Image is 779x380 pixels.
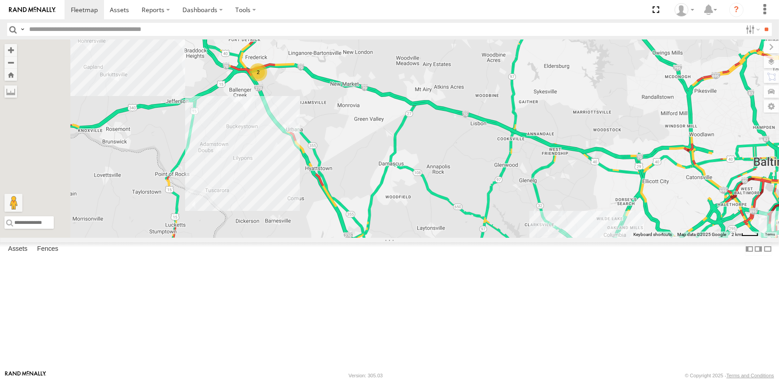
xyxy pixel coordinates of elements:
[766,233,775,236] a: Terms
[633,231,672,238] button: Keyboard shortcuts
[731,232,741,237] span: 2 km
[4,69,17,81] button: Zoom Home
[742,23,762,36] label: Search Filter Options
[33,243,63,255] label: Fences
[4,85,17,98] label: Measure
[763,242,772,255] label: Hide Summary Table
[4,44,17,56] button: Zoom in
[729,3,744,17] i: ?
[671,3,697,17] div: Barbara McNamee
[19,23,26,36] label: Search Query
[349,373,383,378] div: Version: 305.03
[677,232,726,237] span: Map data ©2025 Google
[764,100,779,113] label: Map Settings
[5,371,46,380] a: Visit our Website
[9,7,56,13] img: rand-logo.svg
[4,243,32,255] label: Assets
[754,242,763,255] label: Dock Summary Table to the Right
[249,63,267,81] div: 2
[729,231,761,238] button: Map Scale: 2 km per 34 pixels
[4,194,22,212] button: Drag Pegman onto the map to open Street View
[685,373,774,378] div: © Copyright 2025 -
[727,373,774,378] a: Terms and Conditions
[4,56,17,69] button: Zoom out
[745,242,754,255] label: Dock Summary Table to the Left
